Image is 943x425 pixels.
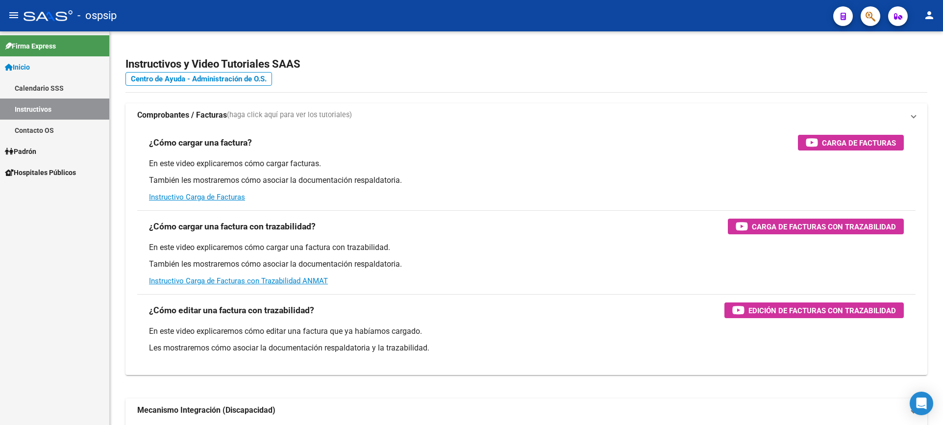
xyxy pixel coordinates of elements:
[125,103,927,127] mat-expansion-panel-header: Comprobantes / Facturas(haga click aquí para ver los tutoriales)
[149,276,328,285] a: Instructivo Carga de Facturas con Trazabilidad ANMAT
[822,137,896,149] span: Carga de Facturas
[125,55,927,74] h2: Instructivos y Video Tutoriales SAAS
[923,9,935,21] mat-icon: person
[125,72,272,86] a: Centro de Ayuda - Administración de O.S.
[5,146,36,157] span: Padrón
[149,158,904,169] p: En este video explicaremos cómo cargar facturas.
[125,127,927,375] div: Comprobantes / Facturas(haga click aquí para ver los tutoriales)
[137,110,227,121] strong: Comprobantes / Facturas
[137,405,275,416] strong: Mecanismo Integración (Discapacidad)
[125,399,927,422] mat-expansion-panel-header: Mecanismo Integración (Discapacidad)
[5,62,30,73] span: Inicio
[798,135,904,150] button: Carga de Facturas
[8,9,20,21] mat-icon: menu
[748,304,896,317] span: Edición de Facturas con Trazabilidad
[149,220,316,233] h3: ¿Cómo cargar una factura con trazabilidad?
[724,302,904,318] button: Edición de Facturas con Trazabilidad
[149,175,904,186] p: También les mostraremos cómo asociar la documentación respaldatoria.
[728,219,904,234] button: Carga de Facturas con Trazabilidad
[5,41,56,51] span: Firma Express
[149,259,904,270] p: También les mostraremos cómo asociar la documentación respaldatoria.
[5,167,76,178] span: Hospitales Públicos
[149,136,252,150] h3: ¿Cómo cargar una factura?
[149,193,245,201] a: Instructivo Carga de Facturas
[149,303,314,317] h3: ¿Cómo editar una factura con trazabilidad?
[910,392,933,415] div: Open Intercom Messenger
[149,343,904,353] p: Les mostraremos cómo asociar la documentación respaldatoria y la trazabilidad.
[227,110,352,121] span: (haga click aquí para ver los tutoriales)
[149,242,904,253] p: En este video explicaremos cómo cargar una factura con trazabilidad.
[149,326,904,337] p: En este video explicaremos cómo editar una factura que ya habíamos cargado.
[77,5,117,26] span: - ospsip
[752,221,896,233] span: Carga de Facturas con Trazabilidad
